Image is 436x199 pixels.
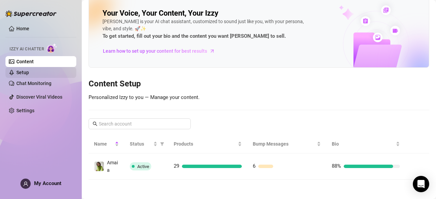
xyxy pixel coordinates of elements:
span: Bump Messages [253,140,315,148]
span: Active [137,164,149,169]
th: Status [124,135,169,153]
a: Home [16,26,29,31]
span: Learn how to set up your content for best results [103,47,207,55]
strong: To get started, fill out your bio and the content you want [PERSON_NAME] to sell. [103,33,286,39]
span: filter [160,142,164,146]
a: Settings [16,108,34,113]
th: Name [89,135,124,153]
img: Amaia [94,162,104,171]
span: 6 [253,163,255,169]
h2: Your Voice, Your Content, Your Izzy [103,9,218,18]
span: Amaia [107,160,118,173]
a: Learn how to set up your content for best results [103,46,220,56]
span: Bio [332,140,394,148]
div: Open Intercom Messenger [413,176,429,192]
span: user [23,181,28,186]
a: Content [16,59,34,64]
a: Chat Monitoring [16,81,51,86]
span: Izzy AI Chatter [10,46,44,52]
th: Bump Messages [247,135,326,153]
img: logo-BBDzfeDw.svg [5,10,57,17]
span: Personalized Izzy to you — Manage your content. [89,94,200,100]
span: arrow-right [209,48,216,54]
a: Discover Viral Videos [16,94,62,100]
h3: Content Setup [89,79,429,89]
img: AI Chatter [47,43,57,53]
span: Products [174,140,236,148]
span: Name [94,140,113,148]
span: Status [130,140,152,148]
a: Setup [16,70,29,75]
div: [PERSON_NAME] is your AI chat assistant, customized to sound just like you, with your persona, vi... [103,18,307,40]
th: Products [168,135,247,153]
span: 88% [332,163,341,169]
th: Bio [326,135,405,153]
span: My Account [34,180,61,186]
span: 29 [174,163,179,169]
span: search [93,121,97,126]
input: Search account [99,120,181,128]
span: filter [159,139,166,149]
